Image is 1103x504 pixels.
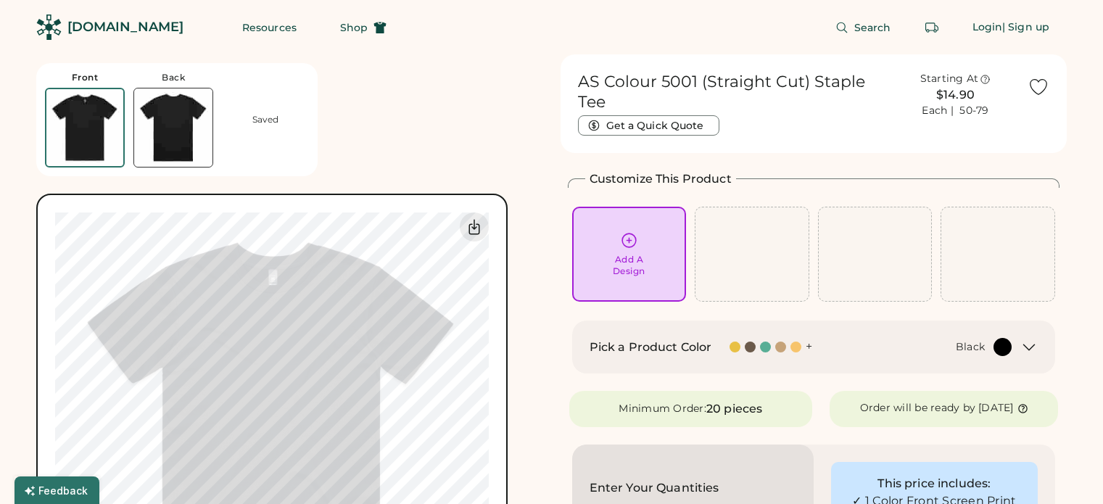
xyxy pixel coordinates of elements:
div: 20 pieces [706,400,762,418]
div: This price includes: [844,475,1025,492]
div: Login [972,20,1003,35]
iframe: Front Chat [1034,439,1096,501]
div: Starting At [920,72,979,86]
button: Shop [323,13,404,42]
div: Black [956,340,985,355]
div: Back [162,72,185,83]
button: Retrieve an order [917,13,946,42]
div: Saved [252,114,278,125]
button: Resources [225,13,314,42]
h2: Customize This Product [590,170,732,188]
img: AS Colour 5001 Black Back Thumbnail [134,88,212,167]
div: $14.90 [892,86,1019,104]
h2: Pick a Product Color [590,339,712,356]
div: Download Front Mockup [460,212,489,241]
button: Get a Quick Quote [578,115,719,136]
div: Add A Design [613,254,645,277]
img: AS Colour 5001 Black Front Thumbnail [46,89,123,166]
div: | Sign up [1002,20,1049,35]
span: Shop [340,22,368,33]
div: Minimum Order: [619,402,706,416]
img: Rendered Logo - Screens [36,15,62,40]
div: + [806,339,812,355]
span: Search [854,22,891,33]
div: Front [72,72,99,83]
h2: Enter Your Quantities [590,479,719,497]
div: [DOMAIN_NAME] [67,18,183,36]
div: Order will be ready by [860,401,976,416]
div: Each | 50-79 [922,104,988,118]
h1: AS Colour 5001 (Straight Cut) Staple Tee [578,72,884,112]
button: Search [818,13,909,42]
div: [DATE] [978,401,1014,416]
